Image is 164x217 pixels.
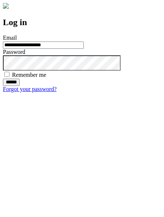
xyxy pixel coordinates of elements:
h2: Log in [3,17,161,27]
label: Email [3,35,17,41]
a: Forgot your password? [3,86,56,92]
label: Password [3,49,25,55]
img: logo-4e3dc11c47720685a147b03b5a06dd966a58ff35d612b21f08c02c0306f2b779.png [3,3,9,9]
label: Remember me [12,72,46,78]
